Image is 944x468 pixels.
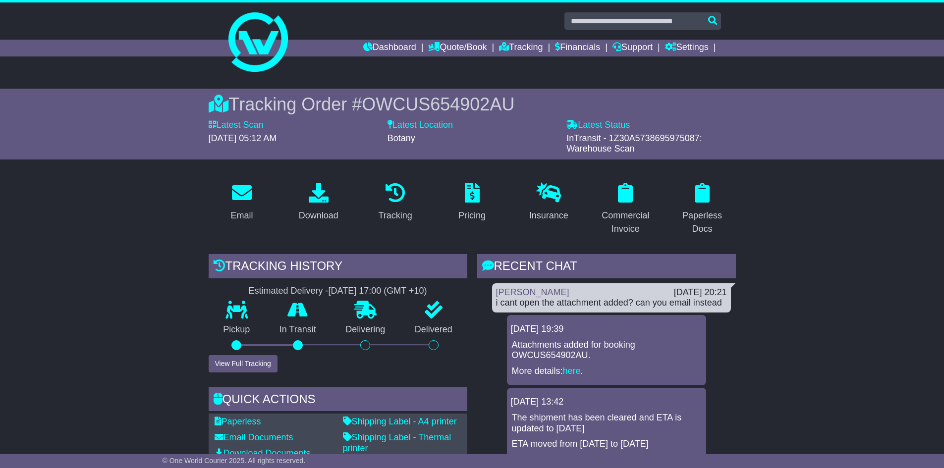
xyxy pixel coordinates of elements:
[292,179,345,226] a: Download
[512,439,701,450] p: ETA moved from [DATE] to [DATE]
[675,209,729,236] div: Paperless Docs
[523,179,575,226] a: Insurance
[329,286,427,297] div: [DATE] 17:00 (GMT +10)
[209,324,265,335] p: Pickup
[209,286,467,297] div: Estimated Delivery -
[511,324,702,335] div: [DATE] 19:39
[362,94,514,114] span: OWCUS654902AU
[209,120,264,131] label: Latest Scan
[215,448,311,458] a: Download Documents
[566,133,702,154] span: InTransit - 1Z30A5738695975087: Warehouse Scan
[388,120,453,131] label: Latest Location
[215,432,293,442] a: Email Documents
[669,179,736,239] a: Paperless Docs
[209,387,467,414] div: Quick Actions
[612,40,653,56] a: Support
[555,40,600,56] a: Financials
[512,366,701,377] p: More details: .
[496,298,727,309] div: i cant open the attachment added? can you email instead
[452,179,492,226] a: Pricing
[499,40,543,56] a: Tracking
[566,120,630,131] label: Latest Status
[265,324,331,335] p: In Transit
[372,179,418,226] a: Tracking
[563,366,581,376] a: here
[343,416,457,426] a: Shipping Label - A4 printer
[388,133,415,143] span: Botany
[224,179,259,226] a: Email
[209,254,467,281] div: Tracking history
[230,209,253,222] div: Email
[496,287,569,297] a: [PERSON_NAME]
[400,324,467,335] p: Delivered
[674,287,727,298] div: [DATE] 20:21
[343,432,451,453] a: Shipping Label - Thermal printer
[163,457,306,465] span: © One World Courier 2025. All rights reserved.
[529,209,568,222] div: Insurance
[209,355,278,372] button: View Full Tracking
[511,397,702,408] div: [DATE] 13:42
[331,324,400,335] p: Delivering
[428,40,487,56] a: Quote/Book
[599,209,653,236] div: Commercial Invoice
[215,416,261,426] a: Paperless
[592,179,659,239] a: Commercial Invoice
[512,340,701,361] p: Attachments added for booking OWCUS654902AU.
[665,40,709,56] a: Settings
[299,209,338,222] div: Download
[363,40,416,56] a: Dashboard
[512,413,701,434] p: The shipment has been cleared and ETA is updated to [DATE]
[458,209,486,222] div: Pricing
[477,254,736,281] div: RECENT CHAT
[209,94,736,115] div: Tracking Order #
[209,133,277,143] span: [DATE] 05:12 AM
[378,209,412,222] div: Tracking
